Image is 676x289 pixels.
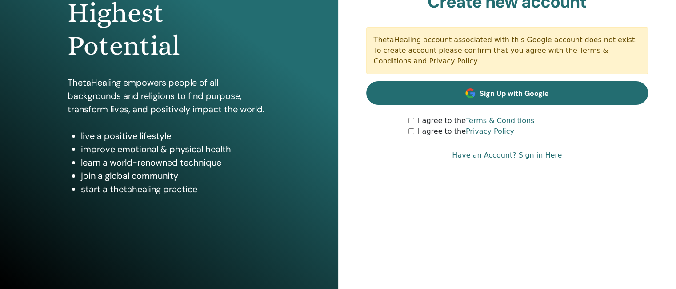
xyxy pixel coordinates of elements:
[81,156,271,169] li: learn a world-renowned technique
[81,143,271,156] li: improve emotional & physical health
[81,169,271,182] li: join a global community
[366,81,648,105] a: Sign Up with Google
[68,76,271,116] p: ThetaHealing empowers people of all backgrounds and religions to find purpose, transform lives, a...
[466,116,534,125] a: Terms & Conditions
[466,127,514,135] a: Privacy Policy
[480,89,549,98] span: Sign Up with Google
[366,27,648,74] div: ThetaHealing account associated with this Google account does not exist. To create account please...
[418,126,514,137] label: I agree to the
[418,115,535,126] label: I agree to the
[81,182,271,196] li: start a thetahealing practice
[452,150,562,161] a: Have an Account? Sign in Here
[81,129,271,143] li: live a positive lifestyle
